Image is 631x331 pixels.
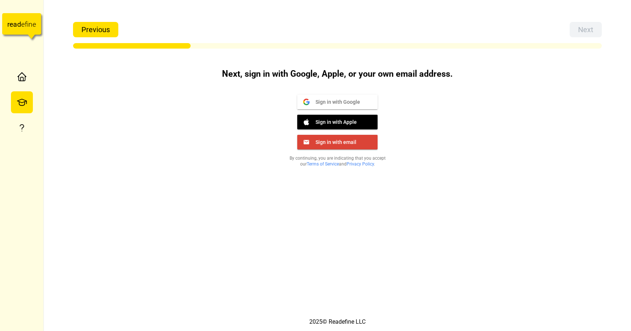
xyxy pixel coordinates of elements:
[81,22,110,37] span: Previous
[297,115,378,129] button: Sign in with Apple
[297,135,378,149] button: Sign in with email
[32,20,36,28] tspan: e
[297,95,378,109] button: Sign in with Google
[73,22,118,37] button: Previous
[570,22,602,37] button: Next
[13,20,17,28] tspan: a
[310,98,360,105] span: Sign in with Google
[310,138,356,145] span: Sign in with email
[27,20,28,28] tspan: i
[7,20,10,28] tspan: r
[25,20,27,28] tspan: f
[21,20,25,28] tspan: e
[306,314,369,330] div: 2025 © Readefine LLC
[310,118,357,125] span: Sign in with Apple
[280,155,394,167] p: By continuing, you are indicating that you accept our and .
[347,161,374,167] a: Privacy Policy
[578,22,593,37] span: Next
[2,6,41,46] a: readefine
[155,68,520,80] h3: Next, sign in with Google, Apple, or your own email address.
[17,20,21,28] tspan: d
[9,20,13,28] tspan: e
[307,161,339,167] a: Terms of Service
[29,20,33,28] tspan: n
